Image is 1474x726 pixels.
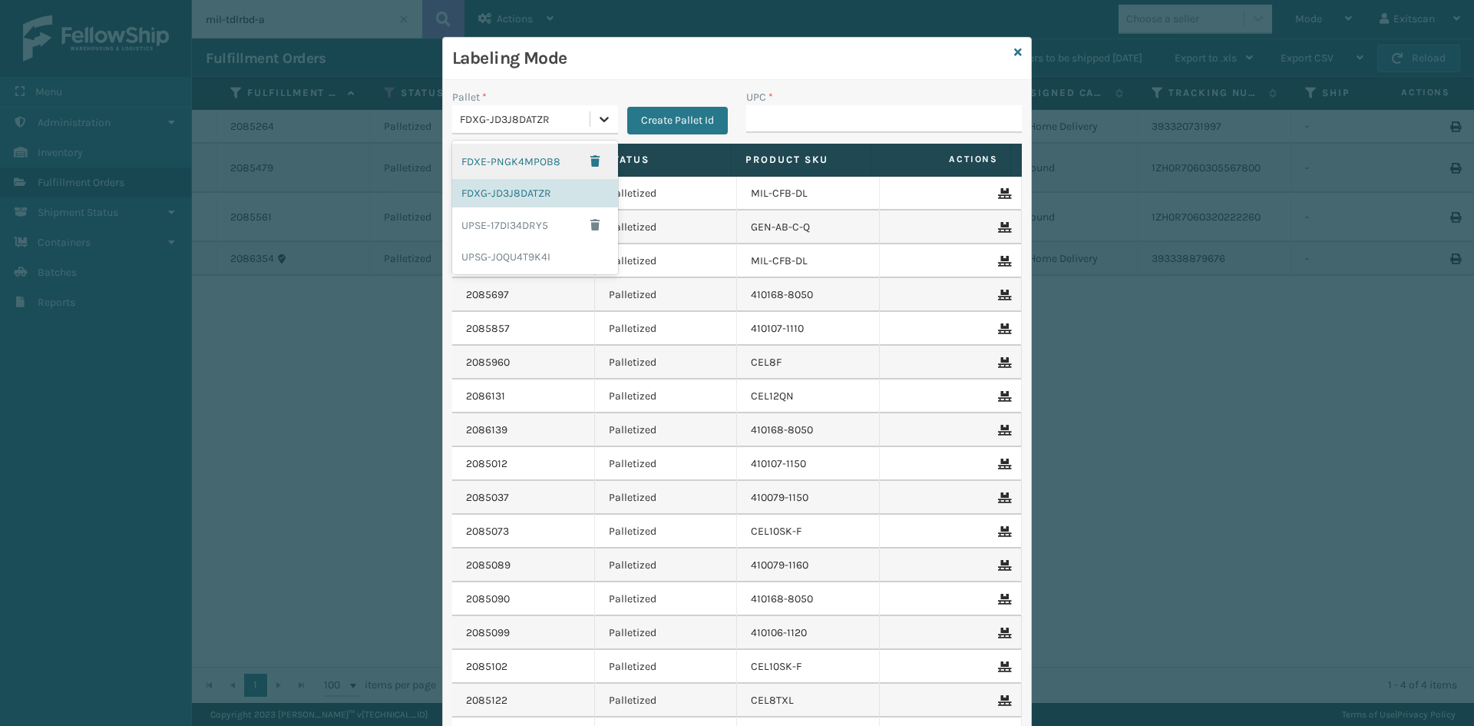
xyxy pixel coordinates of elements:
[737,177,880,211] td: MIL-CFB-DL
[746,89,773,105] label: UPC
[737,346,880,380] td: CEL8F
[595,650,738,684] td: Palletized
[595,413,738,447] td: Palletized
[998,290,1007,300] i: Remove From Pallet
[595,346,738,380] td: Palletized
[466,524,509,539] a: 2085073
[998,256,1007,267] i: Remove From Pallet
[737,312,880,346] td: 410107-1110
[595,177,738,211] td: Palletized
[466,490,509,506] a: 2085037
[466,558,511,573] a: 2085089
[737,447,880,481] td: 410107-1150
[998,594,1007,605] i: Remove From Pallet
[737,481,880,515] td: 410079-1150
[998,560,1007,571] i: Remove From Pallet
[606,153,717,167] label: Status
[737,515,880,549] td: CEL10SK-F
[998,222,1007,233] i: Remove From Pallet
[737,582,880,616] td: 410168-8050
[737,244,880,278] td: MIL-CFB-DL
[466,625,510,641] a: 2085099
[595,549,738,582] td: Palletized
[466,355,510,370] a: 2085960
[452,89,487,105] label: Pallet
[998,323,1007,334] i: Remove From Pallet
[466,287,509,303] a: 2085697
[998,425,1007,436] i: Remove From Pallet
[595,312,738,346] td: Palletized
[466,321,510,336] a: 2085857
[998,628,1007,638] i: Remove From Pallet
[737,549,880,582] td: 410079-1160
[998,661,1007,672] i: Remove From Pallet
[460,111,591,128] div: FDXG-JD3J8DATZR
[466,693,507,708] a: 2085122
[466,389,505,404] a: 2086131
[737,380,880,413] td: CEL12QN
[595,211,738,244] td: Palletized
[737,684,880,718] td: CEL8TXL
[876,147,1007,172] span: Actions
[998,526,1007,537] i: Remove From Pallet
[998,391,1007,402] i: Remove From Pallet
[595,616,738,650] td: Palletized
[737,278,880,312] td: 410168-8050
[595,582,738,616] td: Palletized
[595,380,738,413] td: Palletized
[745,153,857,167] label: Product SKU
[595,278,738,312] td: Palletized
[998,357,1007,368] i: Remove From Pallet
[466,659,507,675] a: 2085102
[595,481,738,515] td: Palletized
[452,144,618,179] div: FDXE-PNGK4MPOB8
[737,616,880,650] td: 410106-1120
[998,188,1007,199] i: Remove From Pallet
[452,243,618,271] div: UPSG-JOQU4T9K4I
[466,456,507,472] a: 2085012
[595,244,738,278] td: Palletized
[595,447,738,481] td: Palletized
[595,684,738,718] td: Palletized
[452,207,618,243] div: UPSE-17DI34DRY5
[466,592,510,607] a: 2085090
[452,179,618,207] div: FDXG-JD3J8DATZR
[627,107,728,134] button: Create Pallet Id
[998,695,1007,706] i: Remove From Pallet
[998,459,1007,469] i: Remove From Pallet
[737,211,880,244] td: GEN-AB-C-Q
[737,650,880,684] td: CEL10SK-F
[737,413,880,447] td: 410168-8050
[595,515,738,549] td: Palletized
[466,423,507,438] a: 2086139
[452,47,1008,70] h3: Labeling Mode
[998,492,1007,503] i: Remove From Pallet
